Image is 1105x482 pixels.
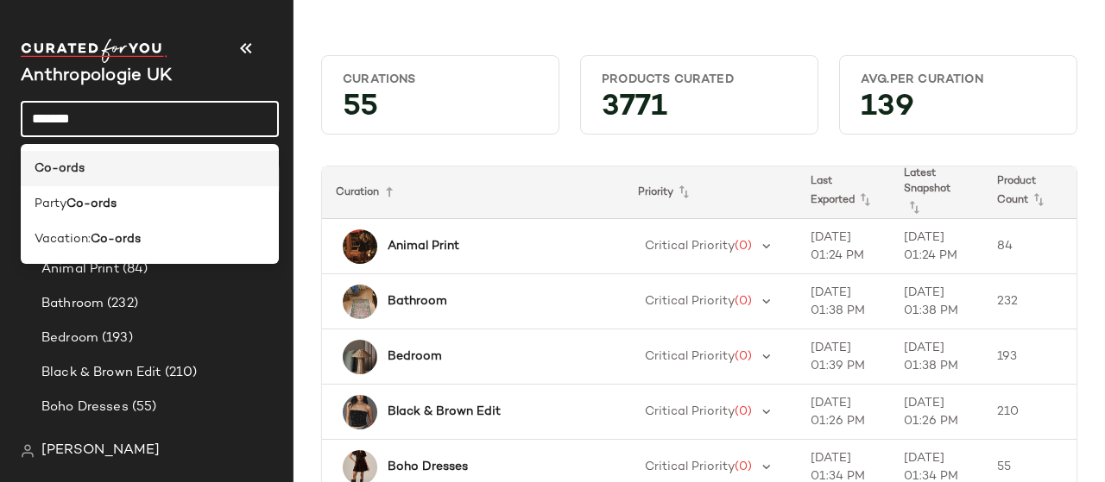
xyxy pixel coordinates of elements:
span: Animal Print [41,260,119,279]
b: Co-ords [66,195,117,213]
td: [DATE] 01:24 PM [797,219,890,274]
td: [DATE] 01:38 PM [797,274,890,329]
td: 84 [983,219,1077,274]
td: [DATE] 01:39 PM [797,329,890,385]
span: (0) [735,295,752,308]
td: [DATE] 01:26 PM [797,385,890,440]
td: [DATE] 01:38 PM [890,329,983,385]
img: 4544I319AA_000_a [343,285,377,319]
span: Boho Dresses [41,397,129,417]
b: Animal Print [388,237,459,255]
span: (0) [735,405,752,418]
span: (210) [161,363,198,383]
img: 4140263430152_001_b [343,395,377,429]
td: [DATE] 01:38 PM [890,274,983,329]
th: Product Count [983,166,1077,219]
div: Curations [343,72,538,88]
span: (55) [129,397,157,417]
span: Critical Priority [645,460,735,473]
img: 4522086050002_014_e [343,340,377,374]
span: Critical Priority [645,350,735,363]
span: Current Company Name [21,67,172,85]
span: (232) [104,294,138,314]
span: Critical Priority [645,295,735,308]
b: Black & Brown Edit [388,403,501,421]
div: Avg.per Curation [861,72,1056,88]
span: Bathroom [41,294,104,314]
span: (0) [735,240,752,253]
span: Casual Dresses [41,432,141,452]
b: Bathroom [388,292,447,310]
td: 232 [983,274,1077,329]
span: (193) [98,329,133,348]
th: Last Exported [797,166,890,219]
img: cfy_white_logo.C9jOOHJF.svg [21,39,167,63]
th: Curation [322,166,624,219]
td: 210 [983,385,1077,440]
span: Black & Brown Edit [41,363,161,383]
td: 193 [983,329,1077,385]
span: Bedroom [41,329,98,348]
span: Critical Priority [645,240,735,253]
th: Latest Snapshot [890,166,983,219]
img: 4133940870035_000_e20 [343,229,377,264]
th: Priority [624,166,797,219]
div: 55 [329,95,552,127]
span: (84) [119,260,148,279]
img: svg%3e [21,444,35,458]
div: 3771 [588,95,811,127]
span: (0) [735,350,752,363]
span: Critical Priority [645,405,735,418]
td: [DATE] 01:26 PM [890,385,983,440]
span: [PERSON_NAME] [41,441,160,461]
div: 139 [847,95,1070,127]
b: Boho Dresses [388,458,468,476]
td: [DATE] 01:24 PM [890,219,983,274]
span: Party [35,195,66,213]
b: Bedroom [388,347,442,366]
span: Vacation: [35,230,91,248]
span: (124) [141,432,175,452]
div: Products Curated [602,72,797,88]
span: (0) [735,460,752,473]
b: Co-ords [91,230,141,248]
b: Co-ords [35,160,85,178]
